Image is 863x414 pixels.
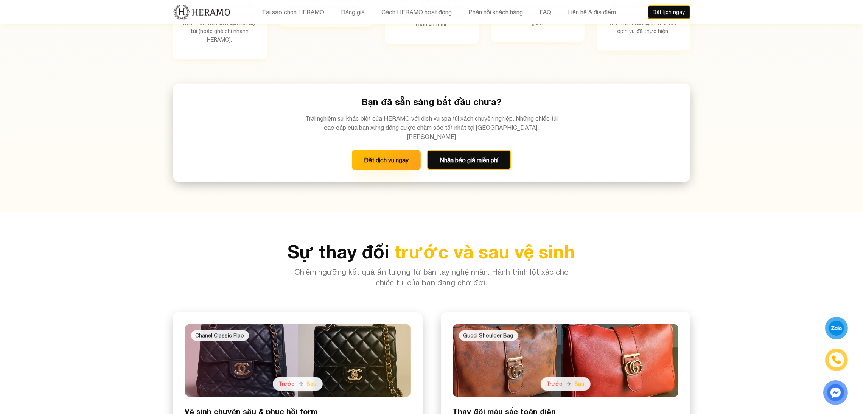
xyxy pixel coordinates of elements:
p: Chiêm ngưỡng kết quả ấn tượng từ bàn tay nghệ nhân. Hành trình lột xác cho chiếc túi của bạn đang... [286,267,577,288]
p: Trải nghiệm sự khác biệt của HERAMO với dịch vụ spa túi xách chuyên nghiệp. Những chiếc túi cao c... [305,114,559,141]
button: Đặt lịch ngay [648,5,690,19]
h3: Bạn đã sẵn sàng bắt đầu chưa? [185,96,678,108]
button: Tại sao chọn HERAMO [260,7,327,17]
div: Gucci Shoulder Bag [459,330,518,341]
span: Sau [575,380,585,388]
button: Liên hệ & địa điểm [566,7,618,17]
button: Nhận báo giá miễn phí [427,150,511,170]
a: phone-icon [826,350,847,370]
button: Bảng giá [339,7,367,17]
img: phone-icon [832,356,841,364]
span: trước và sau vệ sinh [395,241,575,262]
span: Sau [307,380,317,388]
span: Trước [279,380,295,388]
button: FAQ [537,7,554,17]
h2: Sự thay đổi [173,243,690,261]
span: Trước [547,380,563,388]
img: new-logo.3f60348b.png [173,4,231,20]
div: Chanel Classic Flap [191,330,249,341]
button: Phản hồi khách hàng [466,7,525,17]
button: Đặt dịch vụ ngay [352,150,421,170]
button: Cách HERAMO hoạt động [379,7,454,17]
